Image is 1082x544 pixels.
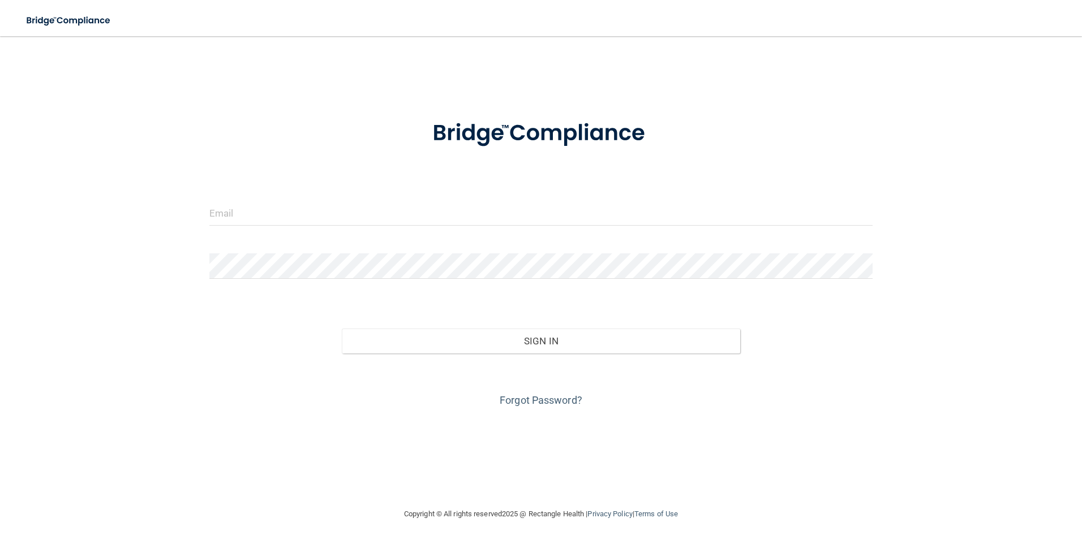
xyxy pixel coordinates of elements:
div: Copyright © All rights reserved 2025 @ Rectangle Health | | [334,496,748,532]
a: Privacy Policy [587,510,632,518]
a: Forgot Password? [500,394,582,406]
img: bridge_compliance_login_screen.278c3ca4.svg [17,9,121,32]
button: Sign In [342,329,740,353]
a: Terms of Use [634,510,678,518]
img: bridge_compliance_login_screen.278c3ca4.svg [409,104,673,163]
input: Email [209,200,873,226]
